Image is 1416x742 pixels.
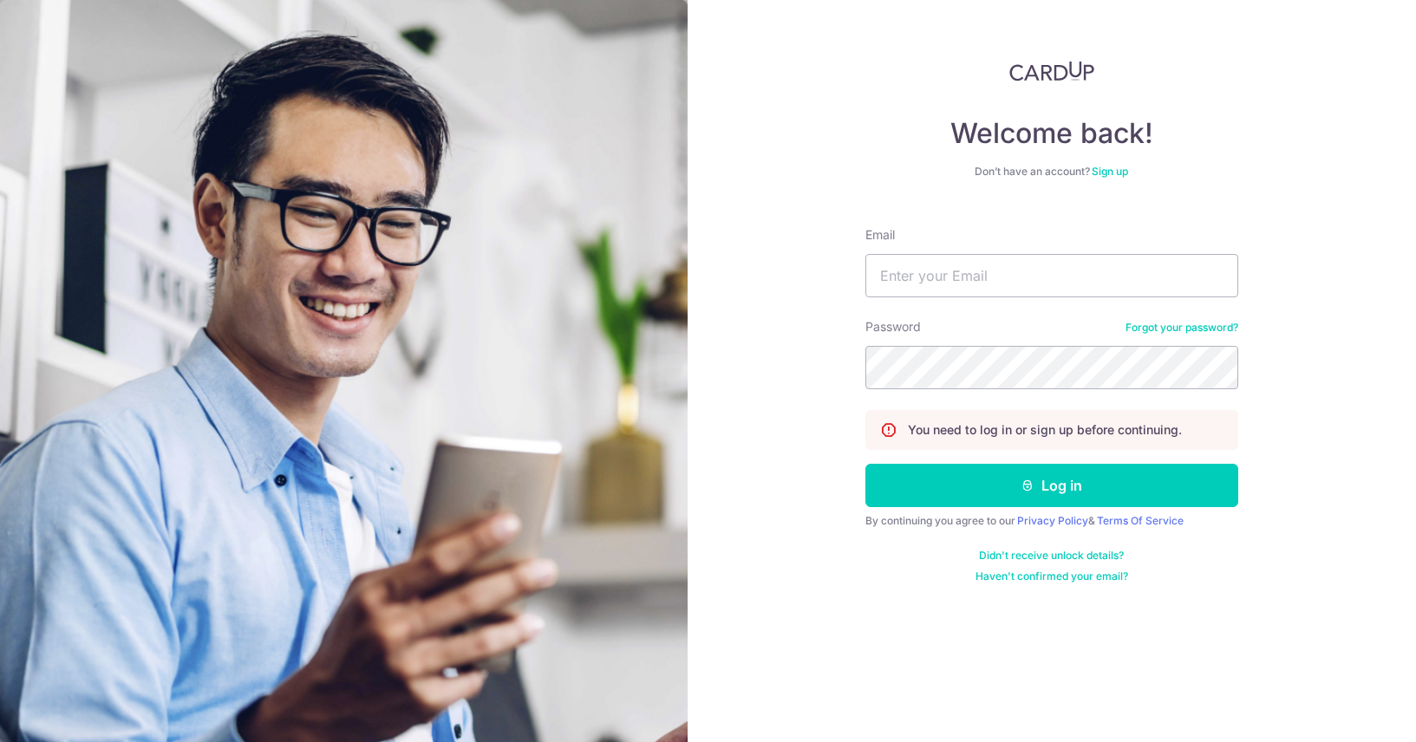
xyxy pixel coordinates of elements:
img: CardUp Logo [1009,61,1094,81]
a: Didn't receive unlock details? [979,549,1124,563]
div: By continuing you agree to our & [865,514,1238,528]
a: Terms Of Service [1097,514,1184,527]
input: Enter your Email [865,254,1238,297]
div: Don’t have an account? [865,165,1238,179]
a: Privacy Policy [1017,514,1088,527]
a: Forgot your password? [1126,321,1238,335]
p: You need to log in or sign up before continuing. [908,421,1182,439]
a: Haven't confirmed your email? [976,570,1128,583]
button: Log in [865,464,1238,507]
a: Sign up [1092,165,1128,178]
label: Email [865,226,895,244]
h4: Welcome back! [865,116,1238,151]
label: Password [865,318,921,335]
